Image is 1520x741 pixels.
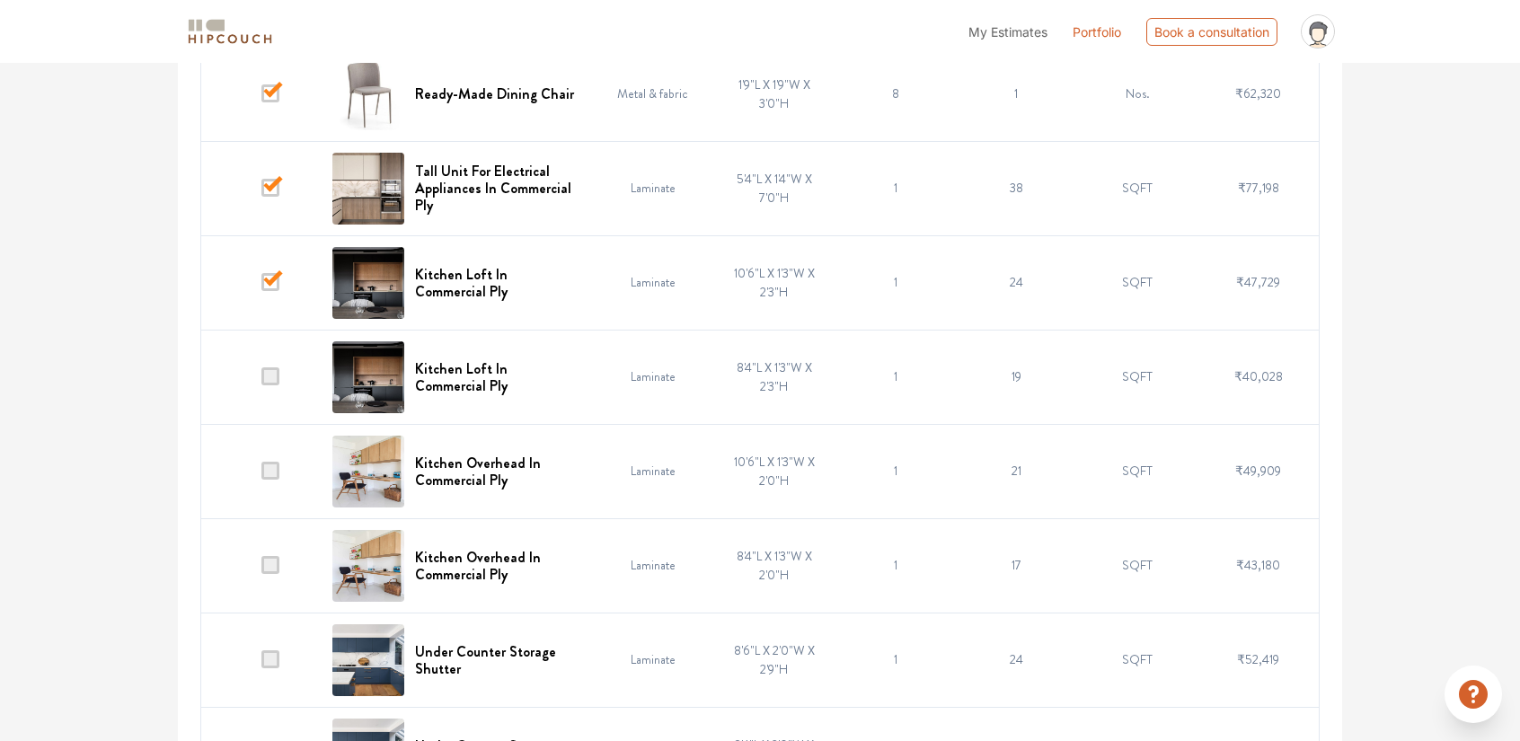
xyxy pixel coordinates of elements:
[956,235,1077,330] td: 24
[332,58,404,130] img: Ready-Made Dining Chair
[415,643,581,677] h6: Under Counter Storage Shutter
[592,141,713,235] td: Laminate
[713,330,835,424] td: 8'4"L X 1'3"W X 2'3"H
[1077,518,1198,613] td: SQFT
[713,424,835,518] td: 10'6"L X 1'3"W X 2'0"H
[332,341,404,413] img: Kitchen Loft In Commercial Ply
[415,549,581,583] h6: Kitchen Overhead In Commercial Ply
[713,141,835,235] td: 5'4"L X 1'4"W X 7'0"H
[713,613,835,707] td: 8'6"L X 2'0"W X 2'9"H
[956,424,1077,518] td: 21
[185,12,275,52] span: logo-horizontal.svg
[1077,235,1198,330] td: SQFT
[713,235,835,330] td: 10'6"L X 1'3"W X 2'3"H
[956,47,1077,141] td: 1
[1236,556,1280,574] span: ₹43,180
[835,613,956,707] td: 1
[956,518,1077,613] td: 17
[332,153,404,225] img: Tall Unit For Electrical Appliances In Commercial Ply
[1146,18,1277,46] div: Book a consultation
[1237,650,1279,668] span: ₹52,419
[713,47,835,141] td: 1'9"L X 1'9"W X 3'0"H
[835,424,956,518] td: 1
[185,16,275,48] img: logo-horizontal.svg
[956,330,1077,424] td: 19
[415,163,581,215] h6: Tall Unit For Electrical Appliances In Commercial Ply
[1077,613,1198,707] td: SQFT
[1235,84,1281,102] span: ₹62,320
[835,141,956,235] td: 1
[332,247,404,319] img: Kitchen Loft In Commercial Ply
[592,613,713,707] td: Laminate
[415,266,581,300] h6: Kitchen Loft In Commercial Ply
[415,85,574,102] h6: Ready-Made Dining Chair
[415,454,581,489] h6: Kitchen Overhead In Commercial Ply
[415,360,581,394] h6: Kitchen Loft In Commercial Ply
[332,436,404,507] img: Kitchen Overhead In Commercial Ply
[968,24,1047,40] span: My Estimates
[1236,273,1280,291] span: ₹47,729
[835,47,956,141] td: 8
[332,624,404,696] img: Under Counter Storage Shutter
[1077,141,1198,235] td: SQFT
[592,235,713,330] td: Laminate
[1235,462,1281,480] span: ₹49,909
[592,330,713,424] td: Laminate
[1077,424,1198,518] td: SQFT
[1077,47,1198,141] td: Nos.
[835,330,956,424] td: 1
[1077,330,1198,424] td: SQFT
[956,613,1077,707] td: 24
[592,47,713,141] td: Metal & fabric
[956,141,1077,235] td: 38
[592,424,713,518] td: Laminate
[332,530,404,602] img: Kitchen Overhead In Commercial Ply
[835,235,956,330] td: 1
[1238,179,1279,197] span: ₹77,198
[1234,367,1283,385] span: ₹40,028
[713,518,835,613] td: 8'4"L X 1'3"W X 2'0"H
[1073,22,1121,41] a: Portfolio
[592,518,713,613] td: Laminate
[835,518,956,613] td: 1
